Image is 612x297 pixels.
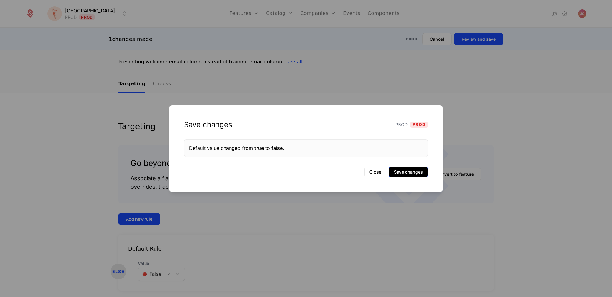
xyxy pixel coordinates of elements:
button: Close [364,167,386,177]
div: Default value changed from to . [189,144,423,152]
div: Save changes [184,120,232,130]
span: PROD [396,122,408,128]
button: Save changes [389,167,428,177]
span: false [271,145,283,151]
span: Prod [410,122,428,128]
span: true [254,145,264,151]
